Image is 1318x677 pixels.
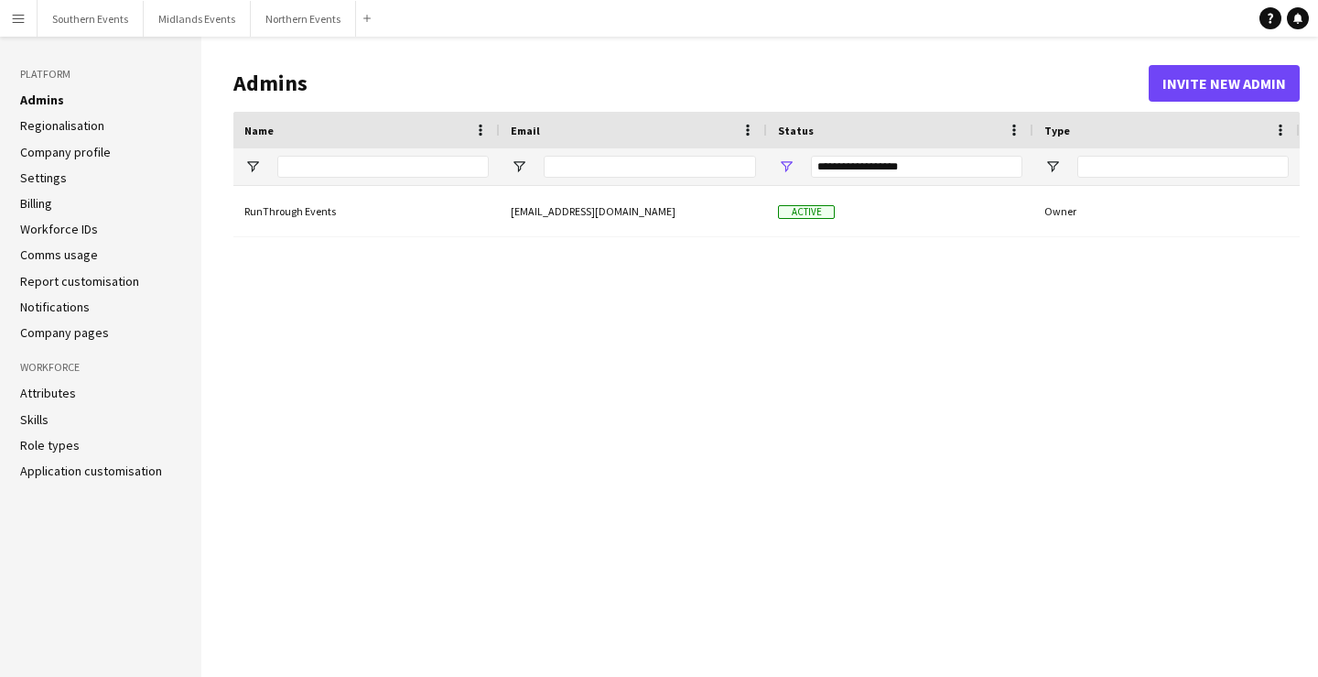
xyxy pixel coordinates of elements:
[277,156,489,178] input: Name Filter Input
[20,92,64,108] a: Admins
[20,299,90,315] a: Notifications
[233,186,500,236] div: RunThrough Events
[38,1,144,37] button: Southern Events
[1044,124,1070,137] span: Type
[20,221,98,237] a: Workforce IDs
[511,124,540,137] span: Email
[511,158,527,175] button: Open Filter Menu
[20,169,67,186] a: Settings
[20,144,111,160] a: Company profile
[20,324,109,341] a: Company pages
[20,463,162,479] a: Application customisation
[144,1,251,37] button: Midlands Events
[20,66,181,82] h3: Platform
[233,70,1149,97] h1: Admins
[244,124,274,137] span: Name
[544,156,756,178] input: Email Filter Input
[778,158,794,175] button: Open Filter Menu
[20,246,98,263] a: Comms usage
[251,1,356,37] button: Northern Events
[20,411,49,428] a: Skills
[1044,158,1061,175] button: Open Filter Menu
[20,385,76,401] a: Attributes
[20,437,80,453] a: Role types
[20,117,104,134] a: Regionalisation
[20,273,139,289] a: Report customisation
[500,186,767,236] div: [EMAIL_ADDRESS][DOMAIN_NAME]
[1149,65,1300,102] button: Invite new admin
[1077,156,1289,178] input: Type Filter Input
[20,359,181,376] h3: Workforce
[20,195,52,212] a: Billing
[778,124,814,137] span: Status
[1033,186,1300,236] div: Owner
[778,205,835,219] span: Active
[244,158,261,175] button: Open Filter Menu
